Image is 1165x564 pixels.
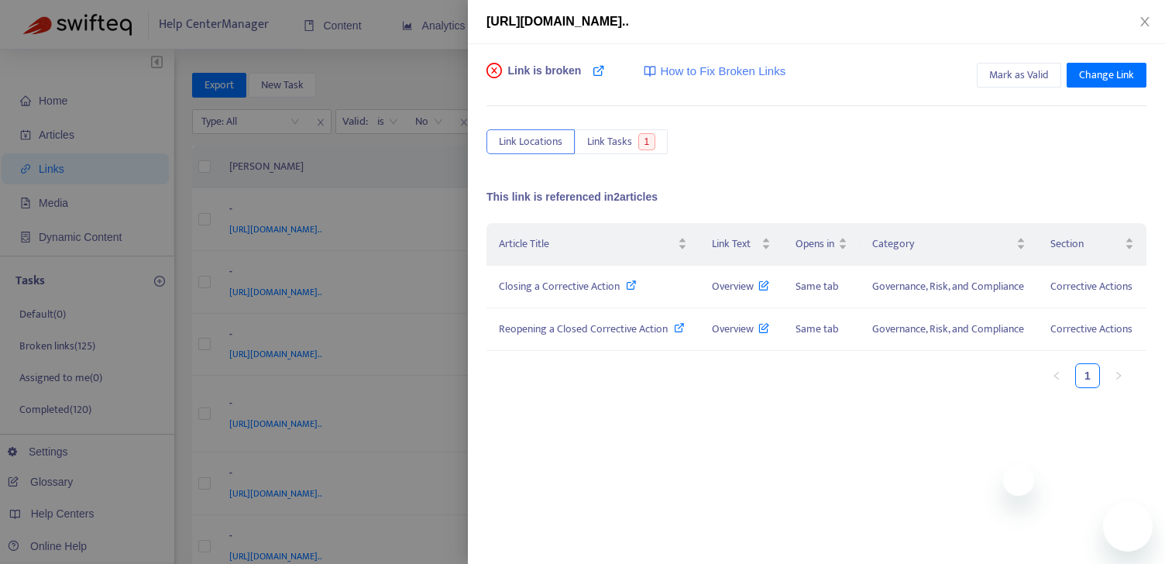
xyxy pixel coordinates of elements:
[499,277,620,295] span: Closing a Corrective Action
[486,223,699,266] th: Article Title
[1052,371,1061,380] span: left
[644,65,656,77] img: image-link
[1050,236,1122,253] span: Section
[1114,371,1123,380] span: right
[1050,277,1132,295] span: Corrective Actions
[1139,15,1151,28] span: close
[872,236,1014,253] span: Category
[587,133,632,150] span: Link Tasks
[989,67,1049,84] span: Mark as Valid
[1134,15,1156,29] button: Close
[486,129,575,154] button: Link Locations
[699,223,783,266] th: Link Text
[796,320,839,338] span: Same tab
[644,63,785,81] a: How to Fix Broken Links
[872,277,1024,295] span: Governance, Risk, and Compliance
[872,320,1024,338] span: Governance, Risk, and Compliance
[860,223,1039,266] th: Category
[486,63,502,78] span: close-circle
[796,277,839,295] span: Same tab
[712,277,770,295] span: Overview
[712,236,758,253] span: Link Text
[1079,67,1134,84] span: Change Link
[499,236,675,253] span: Article Title
[1106,363,1131,388] li: Next Page
[1076,364,1099,387] a: 1
[499,133,562,150] span: Link Locations
[1106,363,1131,388] button: right
[638,133,656,150] span: 1
[1038,223,1146,266] th: Section
[660,63,785,81] span: How to Fix Broken Links
[783,223,860,266] th: Opens in
[1075,363,1100,388] li: 1
[1044,363,1069,388] button: left
[508,63,582,94] span: Link is broken
[486,191,658,203] span: This link is referenced in 2 articles
[977,63,1061,88] button: Mark as Valid
[575,129,668,154] button: Link Tasks1
[1003,465,1034,496] iframe: Close message
[1103,502,1153,552] iframe: Button to launch messaging window
[486,15,629,28] span: [URL][DOMAIN_NAME]..
[1044,363,1069,388] li: Previous Page
[796,236,835,253] span: Opens in
[1067,63,1146,88] button: Change Link
[1050,320,1132,338] span: Corrective Actions
[712,320,770,338] span: Overview
[499,320,668,338] span: Reopening a Closed Corrective Action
